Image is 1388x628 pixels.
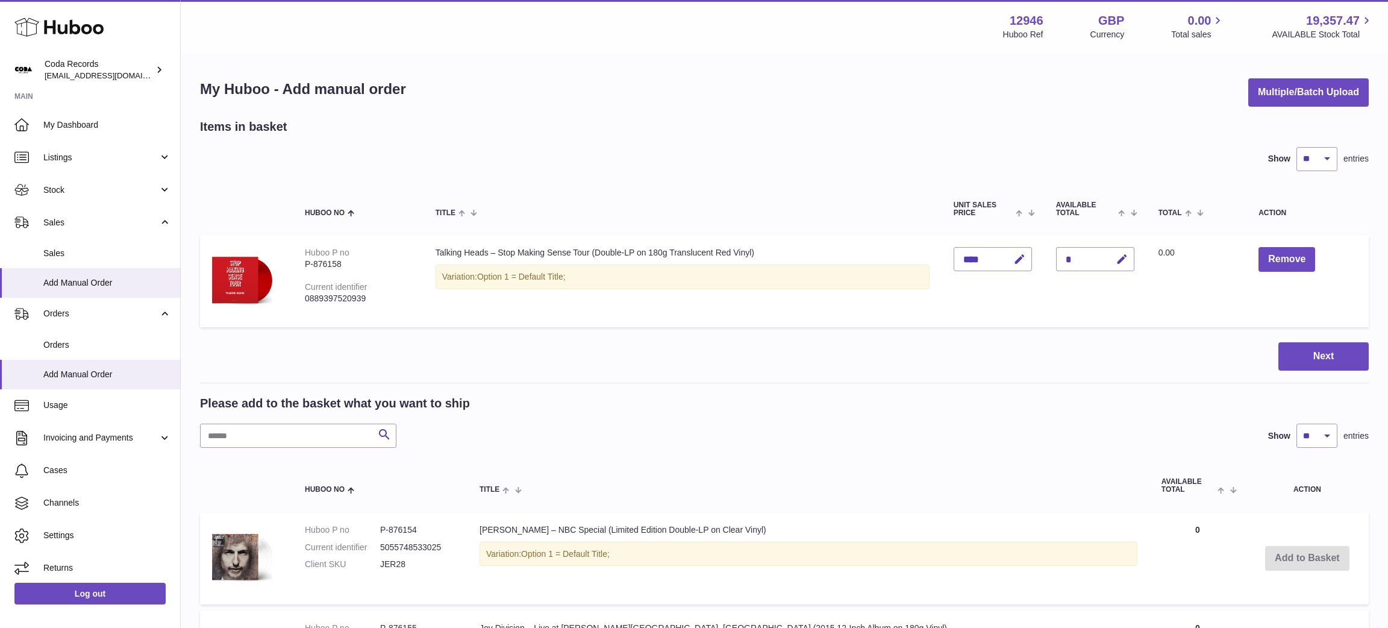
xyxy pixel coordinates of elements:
[305,542,380,553] dt: Current identifier
[521,549,610,559] span: Option 1 = Default Title;
[43,184,158,196] span: Stock
[43,497,171,509] span: Channels
[1090,29,1125,40] div: Currency
[1161,478,1215,494] span: AVAILABLE Total
[1188,13,1211,29] span: 0.00
[1343,153,1369,165] span: entries
[43,339,171,351] span: Orders
[436,209,455,217] span: Title
[480,486,499,494] span: Title
[305,559,380,570] dt: Client SKU
[436,265,930,289] div: Variation:
[1158,209,1182,217] span: Total
[1248,78,1369,107] button: Multiple/Batch Upload
[1343,430,1369,442] span: entries
[1246,466,1369,506] th: Action
[1258,209,1357,217] div: Action
[305,524,380,536] dt: Huboo P no
[380,542,455,553] dd: 5055748533025
[43,248,171,259] span: Sales
[45,71,177,80] span: [EMAIL_ADDRESS][DOMAIN_NAME]
[43,465,171,476] span: Cases
[305,486,345,494] span: Huboo no
[43,432,158,444] span: Invoicing and Payments
[1272,13,1374,40] a: 19,357.47 AVAILABLE Stock Total
[1171,29,1225,40] span: Total sales
[477,272,566,281] span: Option 1 = Default Title;
[43,152,158,163] span: Listings
[43,217,158,228] span: Sales
[200,80,406,99] h1: My Huboo - Add manual order
[380,559,455,570] dd: JER28
[305,293,411,304] div: 0889397520939
[1268,153,1290,165] label: Show
[43,530,171,541] span: Settings
[212,524,272,589] img: Bob Dylan – NBC Special (Limited Edition Double-LP on Clear Vinyl)
[480,542,1137,567] div: Variation:
[467,512,1149,604] td: [PERSON_NAME] – NBC Special (Limited Edition Double-LP on Clear Vinyl)
[1272,29,1374,40] span: AVAILABLE Stock Total
[45,58,153,81] div: Coda Records
[1158,248,1175,257] span: 0.00
[43,369,171,380] span: Add Manual Order
[1278,342,1369,371] button: Next
[1149,512,1246,604] td: 0
[212,247,272,312] img: Talking Heads – Stop Making Sense Tour (Double-LP on 180g Translucent Red Vinyl)
[43,277,171,289] span: Add Manual Order
[1171,13,1225,40] a: 0.00 Total sales
[305,282,367,292] div: Current identifier
[380,524,455,536] dd: P-876154
[200,119,287,135] h2: Items in basket
[1306,13,1360,29] span: 19,357.47
[1010,13,1043,29] strong: 12946
[305,248,349,257] div: Huboo P no
[14,61,33,79] img: internalAdmin-12946@internal.huboo.com
[305,209,345,217] span: Huboo no
[305,259,411,270] div: P-876158
[43,308,158,319] span: Orders
[1098,13,1124,29] strong: GBP
[14,583,166,604] a: Log out
[200,395,470,412] h2: Please add to the basket what you want to ship
[43,119,171,131] span: My Dashboard
[1003,29,1043,40] div: Huboo Ref
[1258,247,1315,272] button: Remove
[43,562,171,574] span: Returns
[954,201,1013,217] span: Unit Sales Price
[1056,201,1116,217] span: AVAILABLE Total
[1268,430,1290,442] label: Show
[43,400,171,411] span: Usage
[424,235,942,327] td: Talking Heads – Stop Making Sense Tour (Double-LP on 180g Translucent Red Vinyl)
